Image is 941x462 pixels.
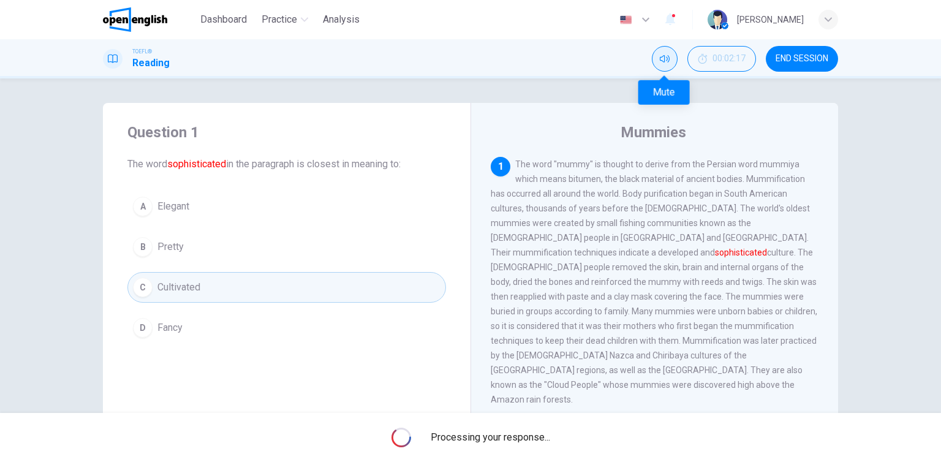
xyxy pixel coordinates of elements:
div: Hide [687,46,756,72]
div: [PERSON_NAME] [737,12,804,27]
span: END SESSION [776,54,828,64]
button: END SESSION [766,46,838,72]
button: Dashboard [195,9,252,31]
span: Cultivated [157,280,200,295]
font: sophisticated [715,248,767,257]
img: en [618,15,633,25]
span: Elegant [157,199,189,214]
font: sophisticated [167,158,226,170]
button: DFancy [127,312,446,343]
h4: Mummies [621,123,686,142]
button: BPretty [127,232,446,262]
button: Practice [257,9,313,31]
span: Processing your response... [431,430,550,445]
div: A [133,197,153,216]
h1: Reading [132,56,170,70]
div: B [133,237,153,257]
span: Practice [262,12,297,27]
button: AElegant [127,191,446,222]
span: 00:02:17 [712,54,746,64]
span: Pretty [157,240,184,254]
span: The word "mummy" is thought to derive from the Persian word mummiya which means bitumen, the blac... [491,159,817,404]
img: Profile picture [708,10,727,29]
span: Fancy [157,320,183,335]
div: C [133,278,153,297]
button: Analysis [318,9,365,31]
span: Analysis [323,12,360,27]
span: The word in the paragraph is closest in meaning to: [127,157,446,172]
span: Dashboard [200,12,247,27]
h4: Question 1 [127,123,446,142]
button: 00:02:17 [687,46,756,72]
a: OpenEnglish logo [103,7,195,32]
div: D [133,318,153,338]
img: OpenEnglish logo [103,7,167,32]
div: Mute [652,46,678,72]
div: 1 [491,157,510,176]
span: TOEFL® [132,47,152,56]
button: CCultivated [127,272,446,303]
div: Mute [638,80,690,105]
